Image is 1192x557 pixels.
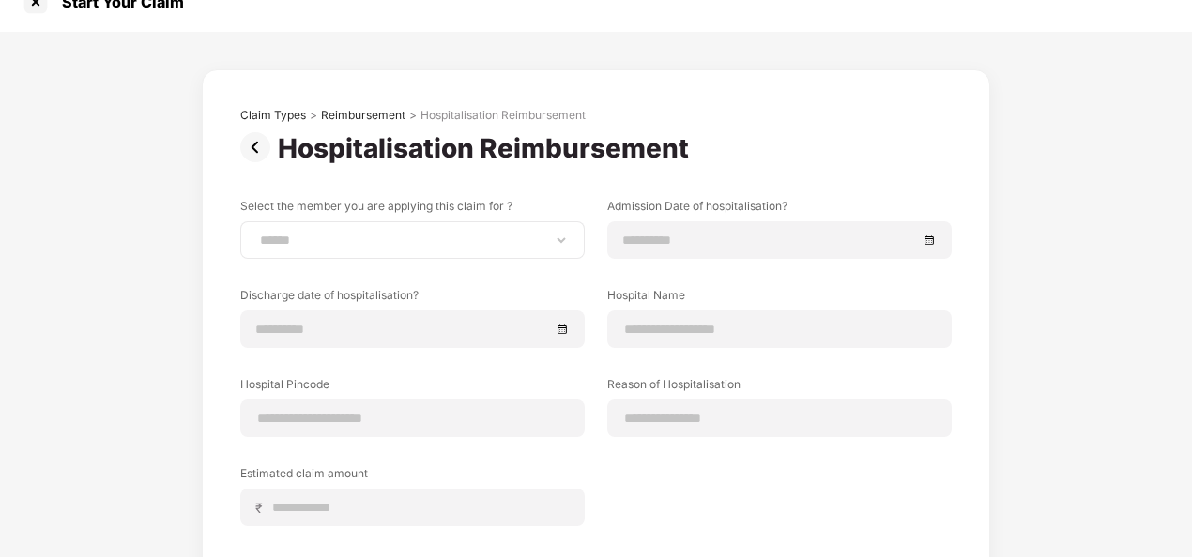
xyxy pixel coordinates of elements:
[278,132,696,164] div: Hospitalisation Reimbursement
[240,132,278,162] img: svg+xml;base64,PHN2ZyBpZD0iUHJldi0zMngzMiIgeG1sbnM9Imh0dHA6Ly93d3cudzMub3JnLzIwMDAvc3ZnIiB3aWR0aD...
[321,108,405,123] div: Reimbursement
[240,465,585,489] label: Estimated claim amount
[255,499,270,517] span: ₹
[607,198,952,221] label: Admission Date of hospitalisation?
[409,108,417,123] div: >
[240,198,585,221] label: Select the member you are applying this claim for ?
[240,376,585,399] label: Hospital Pincode
[420,108,586,123] div: Hospitalisation Reimbursement
[607,376,952,399] label: Reason of Hospitalisation
[607,287,952,310] label: Hospital Name
[310,108,317,123] div: >
[240,287,585,310] label: Discharge date of hospitalisation?
[240,108,306,123] div: Claim Types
